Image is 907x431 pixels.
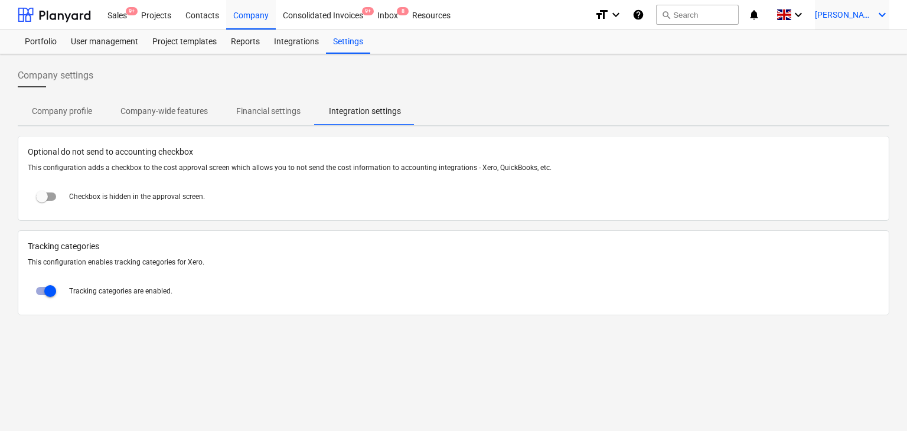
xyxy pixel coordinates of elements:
a: Settings [326,30,370,54]
span: 9+ [362,7,374,15]
p: This configuration adds a checkbox to the cost approval screen which allows you to not send the c... [28,163,879,173]
span: search [661,10,671,19]
span: Optional do not send to accounting checkbox [28,146,879,158]
i: notifications [748,8,760,22]
i: format_size [595,8,609,22]
i: keyboard_arrow_down [609,8,623,22]
a: Integrations [267,30,326,54]
span: 9+ [126,7,138,15]
p: Company-wide features [120,105,208,117]
button: Search [656,5,739,25]
a: Reports [224,30,267,54]
p: Financial settings [236,105,301,117]
i: Knowledge base [632,8,644,22]
a: User management [64,30,145,54]
p: Checkbox is hidden in the approval screen. [69,192,205,202]
span: [PERSON_NAME] [815,10,874,19]
p: This configuration enables tracking categories for Xero. [28,257,879,267]
a: Portfolio [18,30,64,54]
span: Company settings [18,68,93,83]
i: keyboard_arrow_down [875,8,889,22]
i: keyboard_arrow_down [791,8,805,22]
a: Project templates [145,30,224,54]
p: Company profile [32,105,92,117]
p: Integration settings [329,105,401,117]
p: Tracking categories are enabled. [69,286,172,296]
span: 8 [397,7,409,15]
span: Tracking categories [28,240,879,253]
